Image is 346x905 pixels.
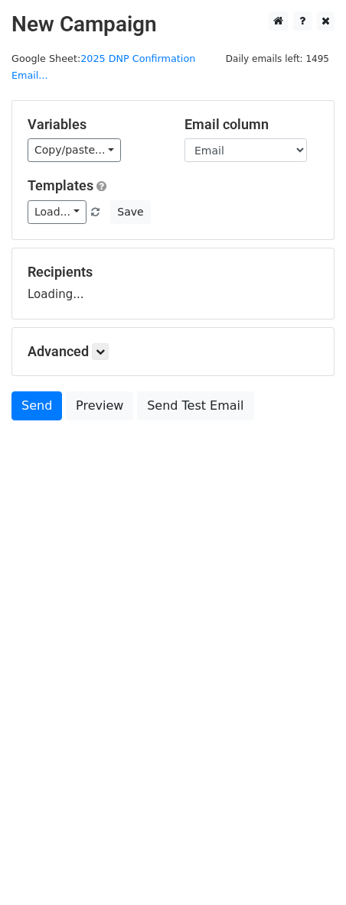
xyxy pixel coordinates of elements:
a: 2025 DNP Confirmation Email... [11,53,195,82]
small: Google Sheet: [11,53,195,82]
h5: Advanced [28,343,318,360]
h5: Variables [28,116,162,133]
a: Preview [66,391,133,420]
a: Templates [28,177,93,193]
button: Save [110,200,150,224]
a: Copy/paste... [28,138,121,162]
a: Send Test Email [137,391,253,420]
h5: Recipients [28,264,318,281]
h5: Email column [184,116,318,133]
a: Send [11,391,62,420]
h2: New Campaign [11,11,335,37]
span: Daily emails left: 1495 [220,50,335,67]
a: Load... [28,200,86,224]
a: Daily emails left: 1495 [220,53,335,64]
div: Loading... [28,264,318,303]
